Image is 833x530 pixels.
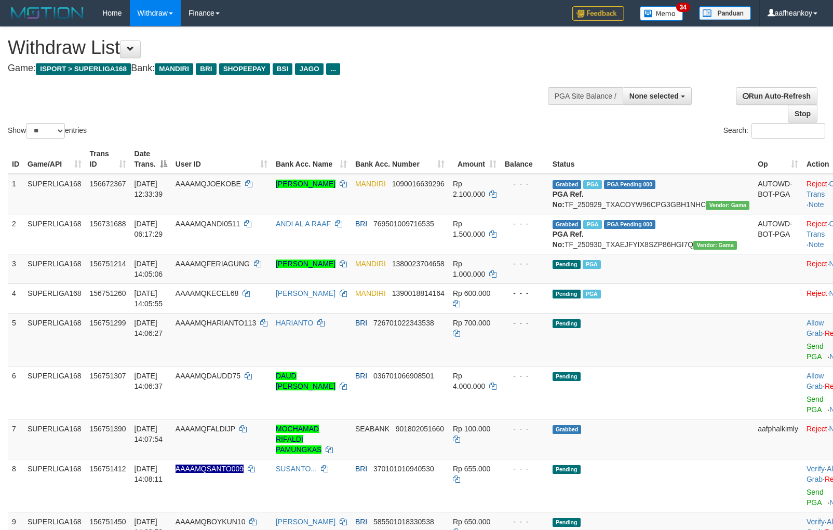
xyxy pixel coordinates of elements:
[272,144,351,174] th: Bank Acc. Name: activate to sort column ascending
[754,214,802,254] td: AUTOWD-BOT-PGA
[276,518,335,526] a: [PERSON_NAME]
[373,465,434,473] span: Copy 370101010940530 to clipboard
[640,6,683,21] img: Button%20Memo.svg
[396,425,444,433] span: Copy 901802051660 to clipboard
[505,259,544,269] div: - - -
[135,319,163,337] span: [DATE] 14:06:27
[807,260,827,268] a: Reject
[807,518,825,526] a: Verify
[453,319,490,327] span: Rp 700.000
[751,123,825,139] input: Search:
[135,220,163,238] span: [DATE] 06:17:29
[8,63,545,74] h4: Game: Bank:
[90,289,126,297] span: 156751260
[351,144,449,174] th: Bank Acc. Number: activate to sort column ascending
[754,419,802,459] td: aafphalkimly
[693,241,737,250] span: Vendor URL: https://trx31.1velocity.biz
[90,260,126,268] span: 156751214
[355,220,367,228] span: BRI
[135,260,163,278] span: [DATE] 14:05:06
[676,3,690,12] span: 34
[8,283,23,313] td: 4
[809,200,824,209] a: Note
[553,319,581,328] span: Pending
[8,254,23,283] td: 3
[135,180,163,198] span: [DATE] 12:33:39
[505,179,544,189] div: - - -
[8,459,23,512] td: 8
[807,319,824,337] a: Allow Grab
[90,180,126,188] span: 156672367
[736,87,817,105] a: Run Auto-Refresh
[130,144,171,174] th: Date Trans.: activate to sort column descending
[807,289,827,297] a: Reject
[453,425,490,433] span: Rp 100.000
[355,260,386,268] span: MANDIRI
[453,289,490,297] span: Rp 600.000
[23,283,86,313] td: SUPERLIGA168
[392,260,445,268] span: Copy 1380023704658 to clipboard
[505,371,544,381] div: - - -
[505,517,544,527] div: - - -
[23,366,86,419] td: SUPERLIGA168
[453,180,485,198] span: Rp 2.100.000
[604,220,656,229] span: PGA Pending
[176,425,235,433] span: AAAAMQFALDIJP
[196,63,216,75] span: BRI
[176,289,238,297] span: AAAAMQKECEL68
[553,180,582,189] span: Grabbed
[623,87,692,105] button: None selected
[23,313,86,366] td: SUPERLIGA168
[583,220,601,229] span: Marked by aafromsomean
[788,105,817,123] a: Stop
[723,123,825,139] label: Search:
[807,319,825,337] span: ·
[23,214,86,254] td: SUPERLIGA168
[373,319,434,327] span: Copy 726701022343538 to clipboard
[553,372,581,381] span: Pending
[355,180,386,188] span: MANDIRI
[548,87,623,105] div: PGA Site Balance /
[135,425,163,443] span: [DATE] 14:07:54
[553,220,582,229] span: Grabbed
[392,180,445,188] span: Copy 1090016639296 to clipboard
[176,220,240,228] span: AAAAMQANDI0511
[8,174,23,214] td: 1
[23,419,86,459] td: SUPERLIGA168
[276,372,335,390] a: DAUD [PERSON_NAME]
[548,214,754,254] td: TF_250930_TXAEJFYIX8SZP86HGI7Q
[453,518,490,526] span: Rp 650.000
[23,254,86,283] td: SUPERLIGA168
[501,144,548,174] th: Balance
[355,289,386,297] span: MANDIRI
[273,63,293,75] span: BSI
[355,465,367,473] span: BRI
[90,518,126,526] span: 156751450
[36,63,131,75] span: ISPORT > SUPERLIGA168
[553,190,584,209] b: PGA Ref. No:
[807,395,824,414] a: Send PGA
[583,290,601,298] span: Marked by aafsengchandara
[8,419,23,459] td: 7
[548,174,754,214] td: TF_250929_TXACOYW96CPG3GBH1NHC
[553,425,582,434] span: Grabbed
[373,220,434,228] span: Copy 769501009716535 to clipboard
[807,342,824,361] a: Send PGA
[276,289,335,297] a: [PERSON_NAME]
[505,424,544,434] div: - - -
[604,180,656,189] span: PGA Pending
[276,425,321,454] a: MOCHAMAD RIFALDI PAMUNGKAS
[276,260,335,268] a: [PERSON_NAME]
[176,260,250,268] span: AAAAMQFERIAGUNG
[583,260,601,269] span: Marked by aafsengchandara
[176,319,256,327] span: AAAAMQHARIANTO113
[23,459,86,512] td: SUPERLIGA168
[8,123,87,139] label: Show entries
[171,144,272,174] th: User ID: activate to sort column ascending
[505,464,544,474] div: - - -
[699,6,751,20] img: panduan.png
[553,260,581,269] span: Pending
[135,372,163,390] span: [DATE] 14:06:37
[807,372,824,390] a: Allow Grab
[176,180,241,188] span: AAAAMQJOEKOBE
